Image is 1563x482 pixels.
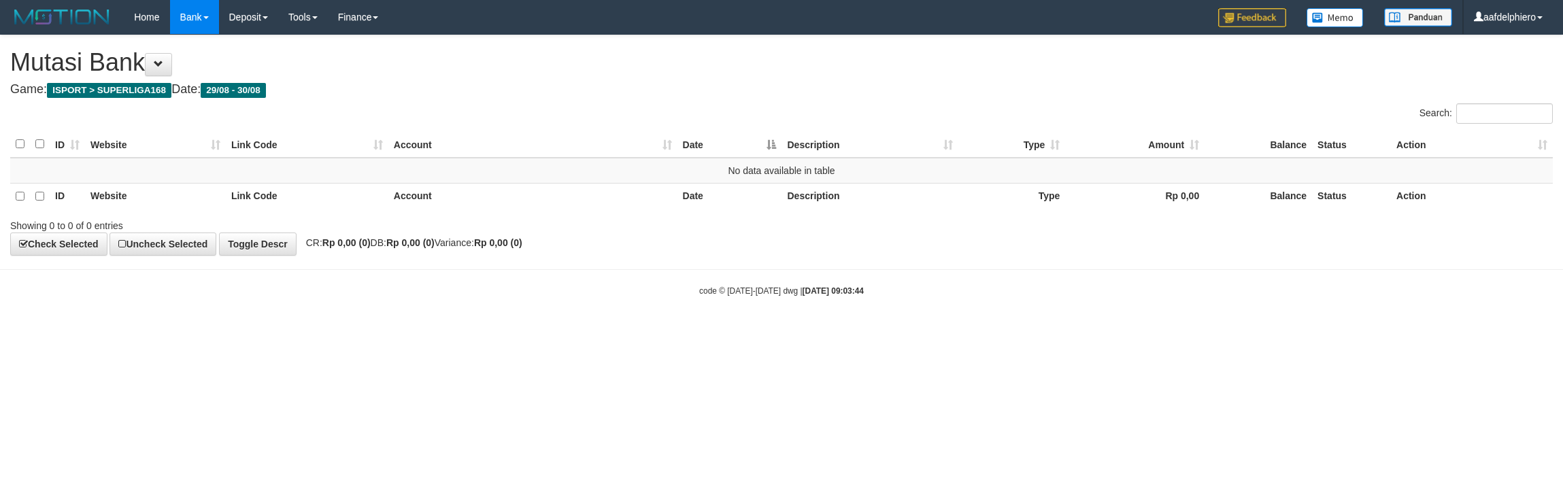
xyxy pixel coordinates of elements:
[1065,131,1205,158] th: Amount: activate to sort column ascending
[226,183,388,209] th: Link Code
[10,158,1553,184] td: No data available in table
[388,131,677,158] th: Account: activate to sort column ascending
[1218,8,1286,27] img: Feedback.jpg
[1391,131,1553,158] th: Action: activate to sort column ascending
[677,183,782,209] th: Date
[201,83,266,98] span: 29/08 - 30/08
[10,49,1553,76] h1: Mutasi Bank
[1391,183,1553,209] th: Action
[10,83,1553,97] h4: Game: Date:
[388,183,677,209] th: Account
[958,131,1065,158] th: Type: activate to sort column ascending
[299,237,522,248] span: CR: DB: Variance:
[1312,183,1391,209] th: Status
[781,183,958,209] th: Description
[677,131,782,158] th: Date: activate to sort column descending
[958,183,1065,209] th: Type
[1205,131,1312,158] th: Balance
[85,183,226,209] th: Website
[1065,183,1205,209] th: Rp 0,00
[781,131,958,158] th: Description: activate to sort column ascending
[1307,8,1364,27] img: Button%20Memo.svg
[50,183,85,209] th: ID
[1205,183,1312,209] th: Balance
[85,131,226,158] th: Website: activate to sort column ascending
[386,237,435,248] strong: Rp 0,00 (0)
[226,131,388,158] th: Link Code: activate to sort column ascending
[1456,103,1553,124] input: Search:
[10,7,114,27] img: MOTION_logo.png
[803,286,864,296] strong: [DATE] 09:03:44
[474,237,522,248] strong: Rp 0,00 (0)
[699,286,864,296] small: code © [DATE]-[DATE] dwg |
[322,237,371,248] strong: Rp 0,00 (0)
[10,233,107,256] a: Check Selected
[1312,131,1391,158] th: Status
[10,213,641,233] div: Showing 0 to 0 of 0 entries
[50,131,85,158] th: ID: activate to sort column ascending
[110,233,216,256] a: Uncheck Selected
[219,233,297,256] a: Toggle Descr
[1419,103,1553,124] label: Search:
[47,83,171,98] span: ISPORT > SUPERLIGA168
[1384,8,1452,27] img: panduan.png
